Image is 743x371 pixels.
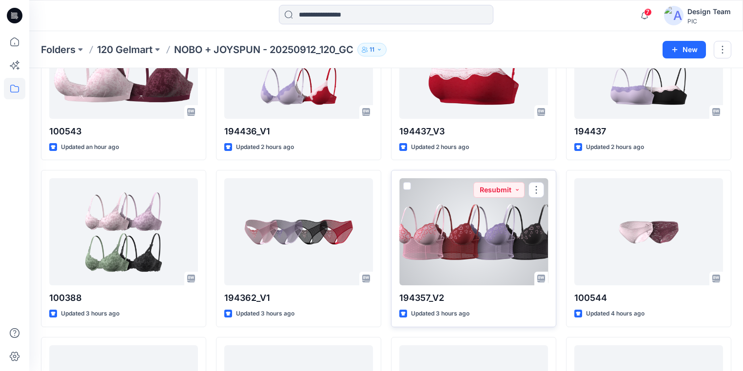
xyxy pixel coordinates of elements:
[61,142,119,152] p: Updated an hour ago
[586,309,645,319] p: Updated 4 hours ago
[236,142,294,152] p: Updated 2 hours ago
[224,125,373,138] p: 194436_V1
[399,125,548,138] p: 194437_V3
[644,8,652,16] span: 7
[574,125,723,138] p: 194437
[663,41,706,58] button: New
[399,178,548,285] a: 194357_V2
[41,43,76,56] a: Folders
[236,309,294,319] p: Updated 3 hours ago
[49,125,198,138] p: 100543
[687,6,731,18] div: Design Team
[174,43,353,56] p: NOBO + JOYSPUN - 20250912_120_GC
[664,6,684,25] img: avatar
[97,43,153,56] a: 120 Gelmart
[399,291,548,305] p: 194357_V2
[687,18,731,25] div: PIC
[411,142,469,152] p: Updated 2 hours ago
[49,291,198,305] p: 100388
[574,178,723,285] a: 100544
[61,309,119,319] p: Updated 3 hours ago
[586,142,644,152] p: Updated 2 hours ago
[411,309,469,319] p: Updated 3 hours ago
[574,291,723,305] p: 100544
[224,178,373,285] a: 194362_V1
[49,178,198,285] a: 100388
[224,291,373,305] p: 194362_V1
[370,44,374,55] p: 11
[357,43,387,56] button: 11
